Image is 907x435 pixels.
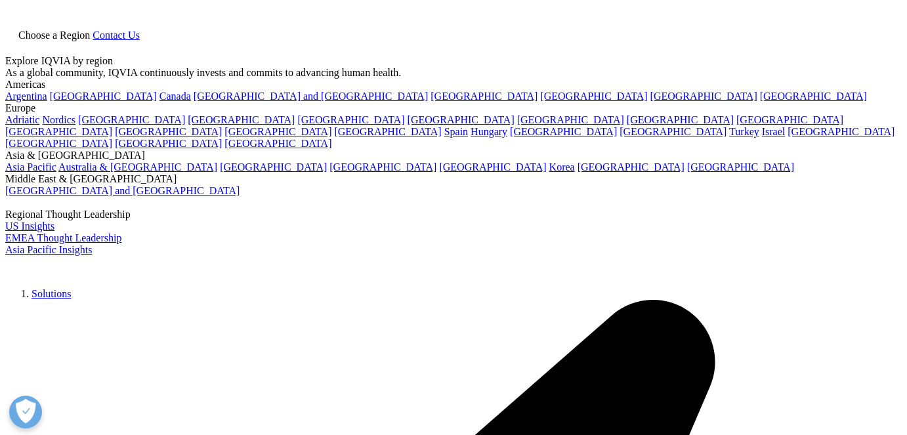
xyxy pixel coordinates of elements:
a: [GEOGRAPHIC_DATA] [736,114,843,125]
img: IQVIA Healthcare Information Technology and Pharma Clinical Research Company [5,256,110,275]
a: Contact Us [93,30,140,41]
a: [GEOGRAPHIC_DATA] [5,126,112,137]
a: Adriatic [5,114,39,125]
a: Spain [444,126,468,137]
a: [GEOGRAPHIC_DATA] [297,114,404,125]
a: [GEOGRAPHIC_DATA] [687,161,794,173]
a: [GEOGRAPHIC_DATA] [627,114,734,125]
a: [GEOGRAPHIC_DATA] [334,126,441,137]
a: Solutions [32,288,71,299]
div: Asia & [GEOGRAPHIC_DATA] [5,150,902,161]
a: [GEOGRAPHIC_DATA] and [GEOGRAPHIC_DATA] [5,185,240,196]
a: [GEOGRAPHIC_DATA] [188,114,295,125]
div: As a global community, IQVIA continuously invests and commits to advancing human health. [5,67,902,79]
a: Canada [159,91,191,102]
div: Explore IQVIA by region [5,55,902,67]
a: Australia & [GEOGRAPHIC_DATA] [58,161,217,173]
a: [GEOGRAPHIC_DATA] [220,161,327,173]
a: [GEOGRAPHIC_DATA] [78,114,185,125]
a: [GEOGRAPHIC_DATA] [540,91,647,102]
div: Americas [5,79,902,91]
a: [GEOGRAPHIC_DATA] [408,114,515,125]
a: [GEOGRAPHIC_DATA] [788,126,895,137]
a: Korea [549,161,575,173]
a: Argentina [5,91,47,102]
a: [GEOGRAPHIC_DATA] [224,138,331,149]
a: [GEOGRAPHIC_DATA] [517,114,624,125]
div: Regional Thought Leadership [5,209,902,220]
a: [GEOGRAPHIC_DATA] [650,91,757,102]
a: [GEOGRAPHIC_DATA] [329,161,436,173]
a: [GEOGRAPHIC_DATA] [431,91,538,102]
a: [GEOGRAPHIC_DATA] and [GEOGRAPHIC_DATA] [194,91,428,102]
a: [GEOGRAPHIC_DATA] [224,126,331,137]
a: EMEA Thought Leadership [5,232,121,243]
a: [GEOGRAPHIC_DATA] [578,161,685,173]
a: Hungary [471,126,507,137]
a: [GEOGRAPHIC_DATA] [5,138,112,149]
a: [GEOGRAPHIC_DATA] [439,161,546,173]
a: Israel [762,126,786,137]
button: Open Preferences [9,396,42,428]
a: Turkey [729,126,759,137]
a: Asia Pacific [5,161,56,173]
a: [GEOGRAPHIC_DATA] [50,91,157,102]
a: [GEOGRAPHIC_DATA] [760,91,867,102]
div: Middle East & [GEOGRAPHIC_DATA] [5,173,902,185]
a: [GEOGRAPHIC_DATA] [115,138,222,149]
span: Choose a Region [18,30,90,41]
a: [GEOGRAPHIC_DATA] [510,126,617,137]
a: US Insights [5,220,54,232]
a: [GEOGRAPHIC_DATA] [115,126,222,137]
a: Nordics [42,114,75,125]
a: [GEOGRAPHIC_DATA] [620,126,727,137]
a: Asia Pacific Insights [5,244,92,255]
div: Europe [5,102,902,114]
